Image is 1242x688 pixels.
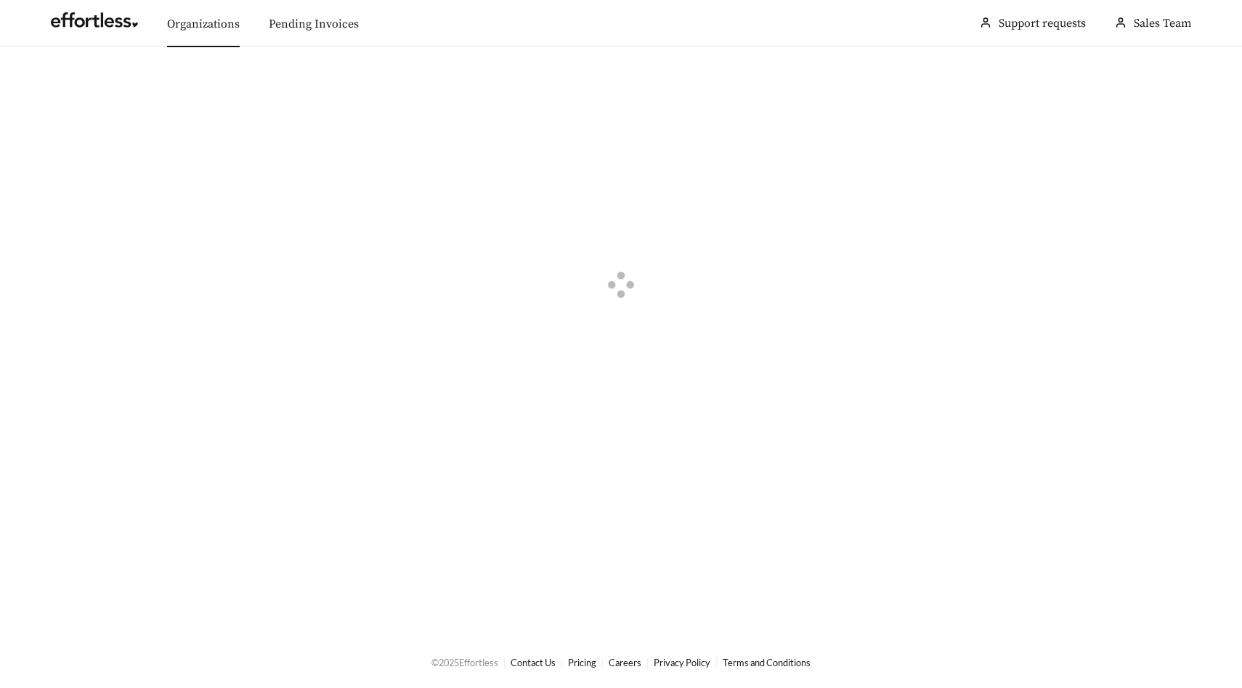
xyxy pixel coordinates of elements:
a: Pricing [568,657,596,668]
a: Privacy Policy [654,657,710,668]
span: Sales Team [1134,16,1191,31]
a: Organizations [167,17,240,31]
a: Pending Invoices [269,17,359,31]
a: Careers [609,657,641,668]
a: Contact Us [511,657,556,668]
a: Support requests [999,16,1086,31]
a: Terms and Conditions [723,657,811,668]
span: © 2025 Effortless [431,657,498,668]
